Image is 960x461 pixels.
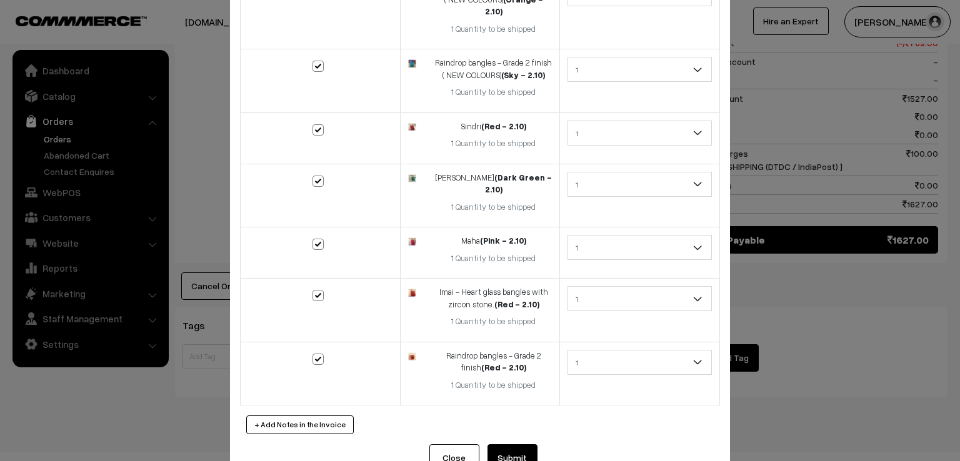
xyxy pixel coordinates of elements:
div: 1 Quantity to be shipped [435,23,552,36]
span: 1 [567,121,712,146]
div: 1 Quantity to be shipped [435,201,552,214]
div: [PERSON_NAME] [435,172,552,196]
div: Sindri [435,121,552,133]
span: 1 [567,235,712,260]
img: 1720860574729602.jpg [408,174,416,182]
span: 1 [567,286,712,311]
span: 1 [568,288,711,310]
div: Maha [435,235,552,247]
span: 1 [567,57,712,82]
span: 1 [568,352,711,374]
div: 1 Quantity to be shipped [435,137,552,150]
strong: (Red - 2.10) [494,299,539,309]
span: 1 [567,172,712,197]
img: 17501735222521RED.jpg [408,352,416,360]
strong: (Sky - 2.10) [501,70,545,80]
strong: (Pink - 2.10) [480,235,526,245]
img: 17601881229051SKY.jpg [408,59,416,67]
span: 1 [568,59,711,81]
img: 173514100116984.jpg [408,123,416,131]
div: 1 Quantity to be shipped [435,252,552,265]
div: 1 Quantity to be shipped [435,379,552,392]
div: 1 Quantity to be shipped [435,315,552,328]
strong: (Red - 2.10) [481,362,526,372]
span: 1 [567,350,712,375]
div: Raindrop bangles - Grade 2 finish [435,350,552,374]
img: 1724493620370116.jpg [408,237,416,245]
img: 17565673493630RED.jpg [408,289,416,297]
strong: (Dark Green - 2.10) [485,172,552,195]
button: + Add Notes in the Invoice [246,415,354,434]
span: 1 [568,237,711,259]
strong: (Red - 2.10) [481,121,526,131]
div: Imai - Heart glass bangles with zircon stone. [435,286,552,310]
div: 1 Quantity to be shipped [435,86,552,99]
div: Raindrop bangles - Grade 2 finish ( NEW COLOURS) [435,57,552,81]
span: 1 [568,122,711,144]
span: 1 [568,174,711,196]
